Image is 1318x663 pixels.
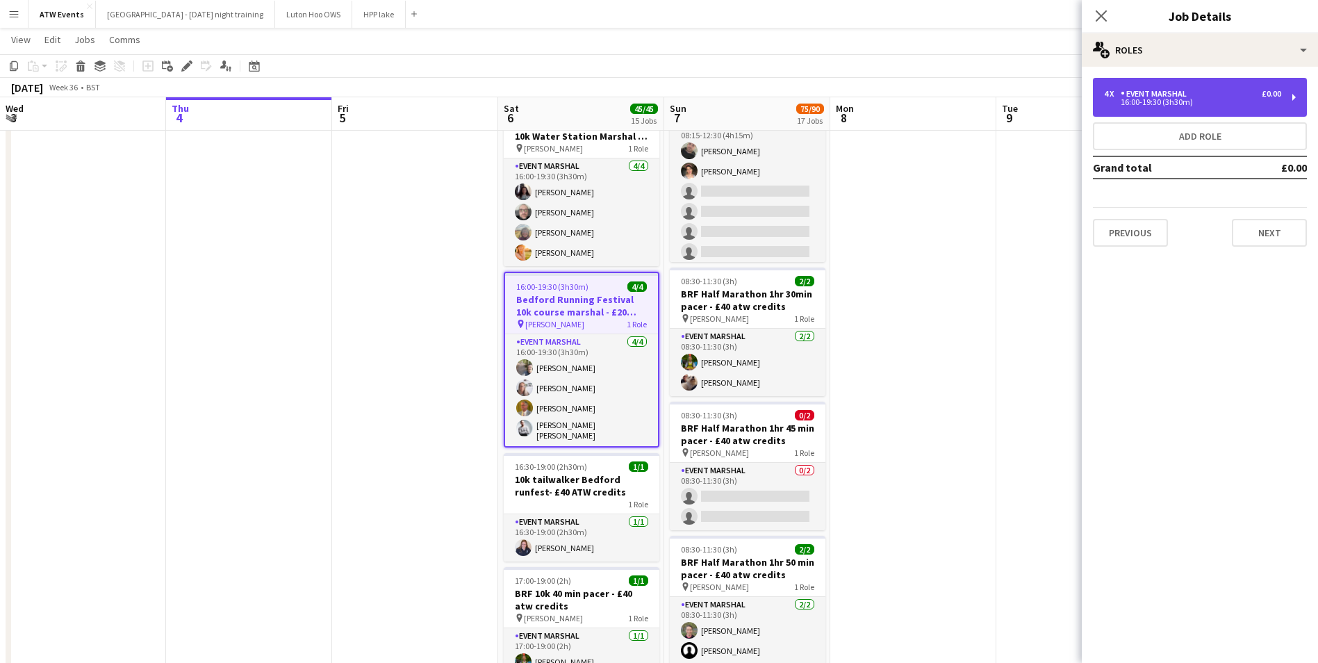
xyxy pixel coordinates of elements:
[524,143,583,154] span: [PERSON_NAME]
[504,514,659,562] app-card-role: Event Marshal1/116:30-19:00 (2h30m)[PERSON_NAME]
[525,319,584,329] span: [PERSON_NAME]
[172,102,189,115] span: Thu
[504,102,519,115] span: Sat
[11,33,31,46] span: View
[670,288,825,313] h3: BRF Half Marathon 1hr 30min pacer - £40 atw credits
[794,448,814,458] span: 1 Role
[338,102,349,115] span: Fri
[834,110,854,126] span: 8
[670,463,825,530] app-card-role: Event Marshal0/208:30-11:30 (3h)
[630,104,658,114] span: 45/45
[504,453,659,562] app-job-card: 16:30-19:00 (2h30m)1/110k tailwalker Bedford runfest- £40 ATW credits1 RoleEvent Marshal1/116:30-...
[504,473,659,498] h3: 10k tailwalker Bedford runfest- £40 ATW credits
[104,31,146,49] a: Comms
[629,575,648,586] span: 1/1
[627,281,647,292] span: 4/4
[670,422,825,447] h3: BRF Half Marathon 1hr 45 min pacer - £40 atw credits
[795,410,814,420] span: 0/2
[504,272,659,448] app-job-card: 16:00-19:30 (3h30m)4/4Bedford Running Festival 10k course marshal - £20 ATW credits per hour [PER...
[96,1,275,28] button: [GEOGRAPHIC_DATA] - [DATE] night training
[836,102,854,115] span: Mon
[690,313,749,324] span: [PERSON_NAME]
[69,31,101,49] a: Jobs
[681,410,737,420] span: 08:30-11:30 (3h)
[668,110,686,126] span: 7
[504,97,659,266] app-job-card: 16:00-19:30 (3h30m)4/4Bedford Running Festival 10k Water Station Marshal - £20 ATW credits per ho...
[796,104,824,114] span: 75/90
[670,102,686,115] span: Sun
[1121,89,1192,99] div: Event Marshal
[670,402,825,530] app-job-card: 08:30-11:30 (3h)0/2BRF Half Marathon 1hr 45 min pacer - £40 atw credits [PERSON_NAME]1 RoleEvent ...
[681,276,737,286] span: 08:30-11:30 (3h)
[1002,102,1018,115] span: Tue
[681,544,737,555] span: 08:30-11:30 (3h)
[628,499,648,509] span: 1 Role
[39,31,66,49] a: Edit
[690,582,749,592] span: [PERSON_NAME]
[670,268,825,396] app-job-card: 08:30-11:30 (3h)2/2BRF Half Marathon 1hr 30min pacer - £40 atw credits [PERSON_NAME]1 RoleEvent M...
[524,613,583,623] span: [PERSON_NAME]
[6,31,36,49] a: View
[670,56,825,262] app-job-card: 08:15-12:30 (4h15m)2/8Bedford Running Festival Willington Waterstation- £20 ATW credits per hour1...
[44,33,60,46] span: Edit
[515,575,571,586] span: 17:00-19:00 (2h)
[690,448,749,458] span: [PERSON_NAME]
[631,115,657,126] div: 15 Jobs
[795,544,814,555] span: 2/2
[504,158,659,266] app-card-role: Event Marshal4/416:00-19:30 (3h30m)[PERSON_NAME][PERSON_NAME][PERSON_NAME][PERSON_NAME]
[86,82,100,92] div: BST
[505,334,658,446] app-card-role: Event Marshal4/416:00-19:30 (3h30m)[PERSON_NAME][PERSON_NAME][PERSON_NAME][PERSON_NAME] [PERSON_N...
[1262,89,1281,99] div: £0.00
[628,613,648,623] span: 1 Role
[28,1,96,28] button: ATW Events
[670,556,825,581] h3: BRF Half Marathon 1hr 50 min pacer - £40 atw credits
[795,276,814,286] span: 2/2
[6,102,24,115] span: Wed
[109,33,140,46] span: Comms
[502,110,519,126] span: 6
[1232,219,1307,247] button: Next
[11,81,43,95] div: [DATE]
[3,110,24,126] span: 3
[336,110,349,126] span: 5
[1093,122,1307,150] button: Add role
[670,329,825,396] app-card-role: Event Marshal2/208:30-11:30 (3h)[PERSON_NAME][PERSON_NAME]
[170,110,189,126] span: 4
[275,1,352,28] button: Luton Hoo OWS
[515,461,587,472] span: 16:30-19:00 (2h30m)
[1104,89,1121,99] div: 4 x
[629,461,648,472] span: 1/1
[505,293,658,318] h3: Bedford Running Festival 10k course marshal - £20 ATW credits per hour
[1093,219,1168,247] button: Previous
[794,313,814,324] span: 1 Role
[1093,156,1241,179] td: Grand total
[627,319,647,329] span: 1 Role
[628,143,648,154] span: 1 Role
[352,1,406,28] button: HPP lake
[1241,156,1307,179] td: £0.00
[46,82,81,92] span: Week 36
[1104,99,1281,106] div: 16:00-19:30 (3h30m)
[1082,7,1318,25] h3: Job Details
[74,33,95,46] span: Jobs
[670,117,825,306] app-card-role: Event Marshal1A2/808:15-12:30 (4h15m)[PERSON_NAME][PERSON_NAME]
[1082,33,1318,67] div: Roles
[504,587,659,612] h3: BRF 10k 40 min pacer - £40 atw credits
[797,115,823,126] div: 17 Jobs
[794,582,814,592] span: 1 Role
[516,281,588,292] span: 16:00-19:30 (3h30m)
[1000,110,1018,126] span: 9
